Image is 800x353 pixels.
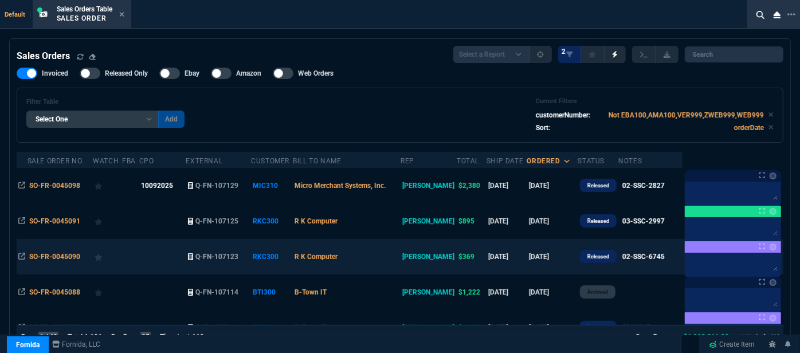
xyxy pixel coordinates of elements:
td: [DATE] [487,168,527,203]
nx-icon: Open New Tab [787,9,795,20]
td: $1,222 [457,274,487,310]
p: Released [587,323,609,332]
td: $2,380 [457,168,487,203]
input: Search [685,46,783,62]
span: Invoiced [42,69,68,78]
td: [DATE] [487,239,527,274]
div: Ship Date [487,156,523,166]
div: Add to Watchlist [95,249,120,265]
span: Q-FN-107125 [195,217,238,225]
h4: Sales Orders [17,49,70,63]
div: CPO [139,156,154,166]
td: [DATE] [487,310,527,346]
span: SO-FR-0045089 [29,324,80,332]
span: R K Computer [295,253,338,261]
div: ordered [527,156,560,166]
div: Sale Order No. [28,156,84,166]
span: SO-FR-0045098 [29,182,80,190]
td: [PERSON_NAME] [401,168,457,203]
span: Q-FN-107129 [195,182,238,190]
span: $1,962,211.22 [684,333,729,341]
div: 02-SSC-2827 [622,181,665,191]
span: Per Page: [111,333,140,341]
span: Open Revenue: [636,333,681,341]
p: Sort: [536,123,550,133]
div: Add to Watchlist [95,213,120,229]
span: Released Only [105,69,148,78]
span: 10092025 [141,182,173,190]
span: B-Town IT [295,324,327,332]
nx-icon: Search [752,8,769,22]
span: Web Orders [298,69,334,78]
nx-icon: Close Workbench [769,8,785,22]
div: 03-SSC-2997 [622,216,665,226]
div: Bill To Name [293,156,341,166]
td: [PERSON_NAME] [401,310,457,346]
p: Released [587,181,609,190]
span: B-Town IT [295,288,327,296]
span: 1 / 48 [38,332,58,342]
td: RKC300 [251,239,293,274]
span: Page: [21,333,38,341]
span: SO-FR-0045090 [29,253,80,261]
p: customerNumber: [536,110,590,120]
span: Sales Orders Table [57,5,112,13]
td: BTI300 [251,274,293,310]
td: BTI300 [251,310,293,346]
div: 02-SSC-6745 [622,252,665,262]
span: 25 [140,332,151,342]
h6: Current Filters [536,97,774,105]
span: Q-FN-107114 [195,324,238,332]
div: Total [457,156,479,166]
div: Add to Watchlist [95,178,120,194]
div: Rep [401,156,414,166]
div: Watch [93,156,119,166]
span: Amazon [236,69,261,78]
td: [DATE] [527,274,578,310]
span: Q-FN-107114 [195,288,238,296]
span: Default [5,11,30,18]
div: External [186,156,222,166]
td: $895 [457,203,487,239]
span: Micro Merchant Systems, Inc. [295,182,386,190]
nx-icon: Open In Opposite Panel [18,324,25,332]
span: 2 [562,47,566,56]
span: Q-FN-107123 [195,253,238,261]
td: [DATE] [527,310,578,346]
nx-icon: Open In Opposite Panel [18,217,25,225]
td: $1,222 [457,310,487,346]
td: [DATE] [527,239,578,274]
nx-icon: Open In Opposite Panel [18,182,25,190]
span: R K Computer [295,217,338,225]
span: SO-FR-0045091 [29,217,80,225]
div: Status [578,156,605,166]
div: FBA [122,156,136,166]
span: 119 [192,333,204,341]
div: Add to Watchlist [95,284,120,300]
div: Notes [618,156,642,166]
h6: Filter Table [26,98,185,106]
span: Total: [68,333,84,341]
code: Not EBA100,AMA100,VER999,ZWEB999,WEB999 [609,111,764,119]
span: Ebay [185,69,199,78]
td: [DATE] [527,203,578,239]
td: $369 [457,239,487,274]
td: MIC310 [251,168,293,203]
p: Released [587,252,609,261]
td: [DATE] [487,203,527,239]
p: Archived [587,288,608,297]
nx-icon: Open In Opposite Panel [18,253,25,261]
td: [PERSON_NAME] [401,239,457,274]
span: Time (ms): [160,333,192,341]
a: msbcCompanyName [49,339,104,350]
p: Released [587,217,609,226]
td: [PERSON_NAME] [401,274,457,310]
td: [DATE] [527,168,578,203]
div: Add to Watchlist [95,320,120,336]
nx-icon: Close Tab [119,10,124,19]
td: [DATE] [487,274,527,310]
nx-fornida-value: 10092025 [141,181,184,191]
div: 3816945 [622,323,650,333]
code: orderDate [734,124,764,132]
nx-icon: Open In Opposite Panel [18,288,25,296]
